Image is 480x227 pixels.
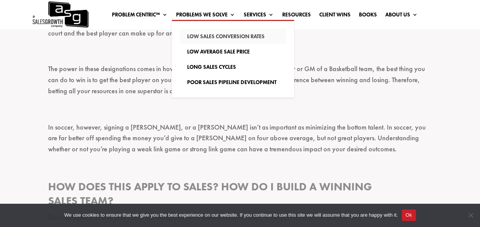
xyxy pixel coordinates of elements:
[48,63,432,103] p: The power in these designations comes in how you manage the talent. If you’re the owner or GM of ...
[48,122,432,161] p: In soccer, however, signing a [PERSON_NAME], or a [PERSON_NAME] isn’t as important as minimizing ...
[282,12,311,20] a: Resources
[176,12,235,20] a: Problems We Solve
[402,209,416,221] button: Ok
[64,211,398,219] span: We use cookies to ensure that we give you the best experience on our website. If you continue to ...
[179,44,286,59] a: Low Average Sale Price
[112,12,168,20] a: Problem Centric™
[467,211,474,219] span: No
[319,12,351,20] a: Client Wins
[385,12,418,20] a: About Us
[244,12,274,20] a: Services
[48,179,432,212] h3: How Does This Apply to Sales? How do I Build a Winning Sales Team?
[179,59,286,75] a: Long Sales Cycles
[359,12,377,20] a: Books
[179,75,286,90] a: Poor Sales Pipeline Development
[179,29,286,44] a: Low Sales Conversion Rates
